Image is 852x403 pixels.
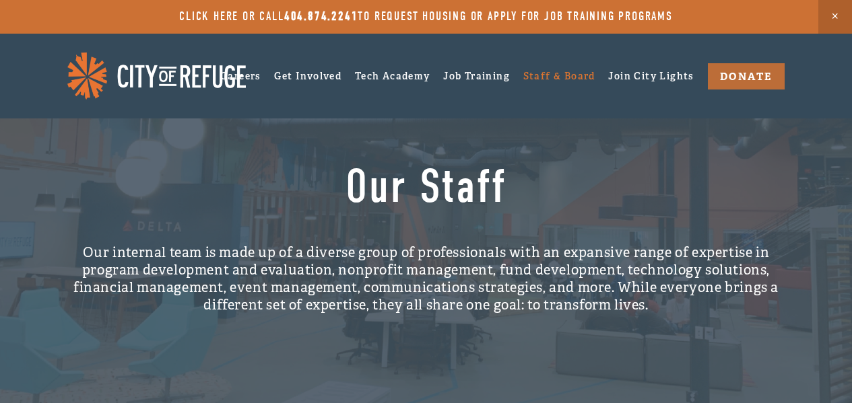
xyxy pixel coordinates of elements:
h1: Our Staff [67,161,785,213]
a: Join City Lights [608,65,694,86]
a: Get Involved [274,70,341,82]
img: City of Refuge [67,52,246,99]
a: Careers [220,65,261,86]
a: DONATE [708,63,785,89]
a: Job Training [443,65,510,86]
a: Staff & Board [523,65,595,86]
a: Tech Academy [355,65,430,86]
h3: Our internal team is made up of a diverse group of professionals with an expansive range of exper... [67,244,785,314]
